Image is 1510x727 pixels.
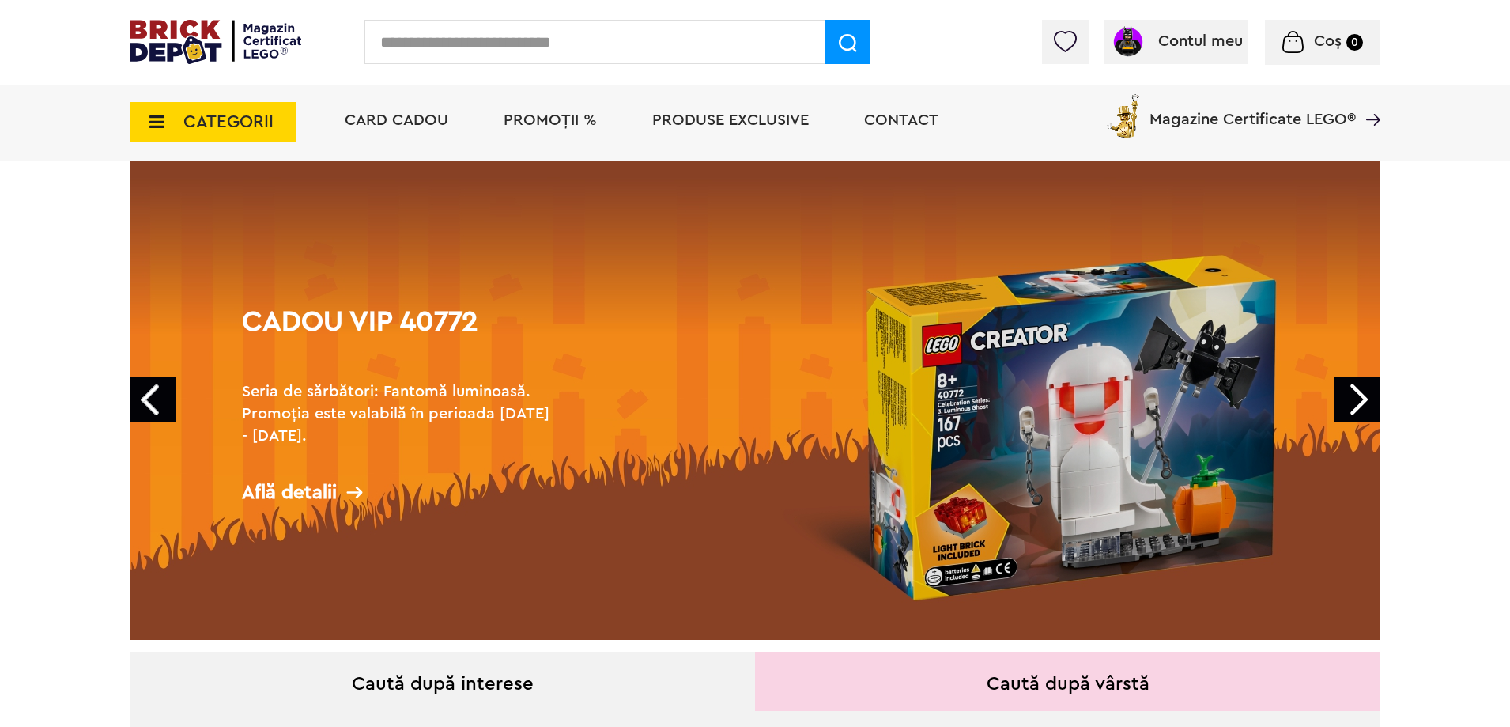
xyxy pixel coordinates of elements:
a: Magazine Certificate LEGO® [1356,91,1380,107]
span: Magazine Certificate LEGO® [1149,91,1356,127]
div: Caută după interese [130,652,755,711]
a: PROMOȚII % [504,112,597,128]
h1: Cadou VIP 40772 [242,308,558,365]
a: Next [1334,377,1380,422]
a: Prev [130,377,176,422]
a: Card Cadou [345,112,448,128]
span: Contul meu [1158,33,1243,49]
h2: Seria de sărbători: Fantomă luminoasă. Promoția este valabilă în perioada [DATE] - [DATE]. [242,381,558,447]
div: Află detalii [242,483,558,502]
small: 0 [1346,34,1363,51]
div: Caută după vârstă [755,652,1380,711]
a: Contact [864,112,938,128]
a: Contul meu [1111,33,1243,49]
span: CATEGORII [183,113,274,131]
span: Coș [1314,33,1342,49]
a: Produse exclusive [652,112,809,128]
a: Cadou VIP 40772Seria de sărbători: Fantomă luminoasă. Promoția este valabilă în perioada [DATE] -... [130,161,1380,640]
